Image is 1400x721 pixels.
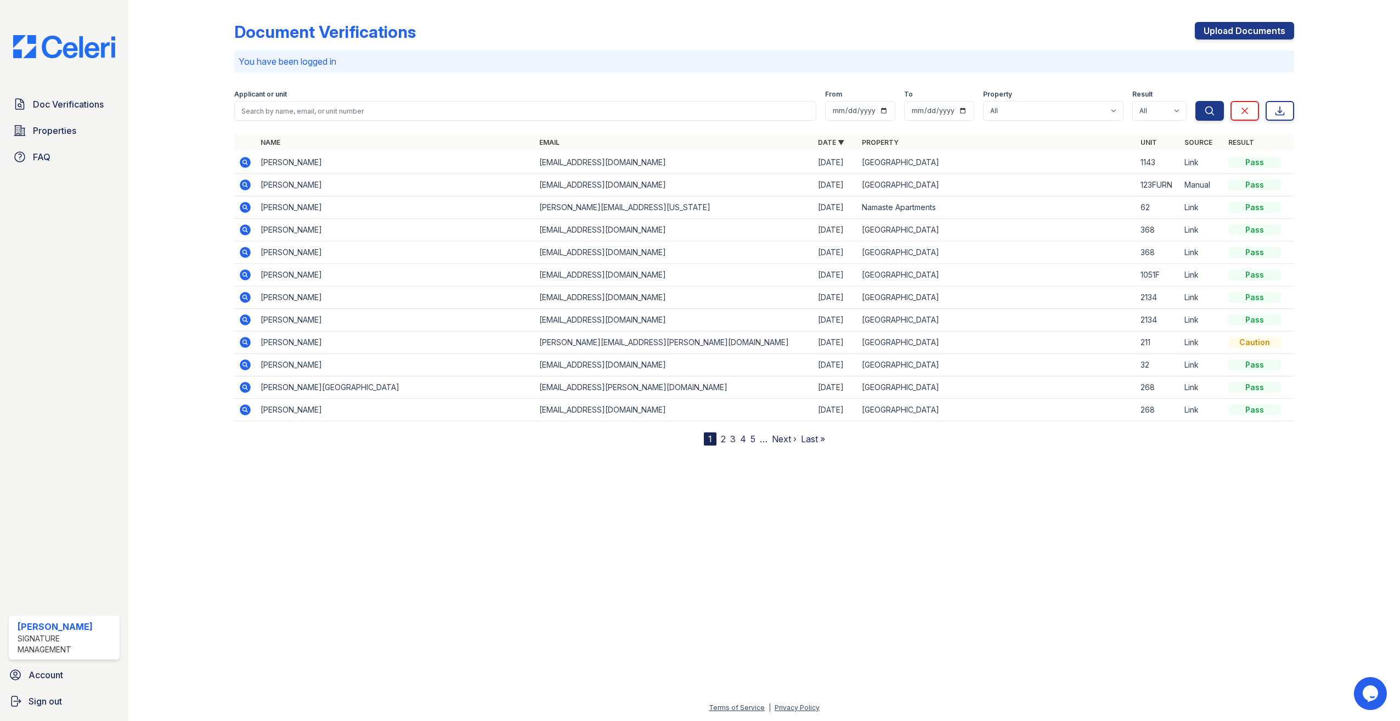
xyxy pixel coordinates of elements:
a: Sign out [4,690,124,712]
a: Email [539,138,560,147]
td: [DATE] [814,264,857,286]
div: Pass [1228,404,1281,415]
span: FAQ [33,150,50,164]
td: Link [1180,241,1224,264]
span: Properties [33,124,76,137]
div: [PERSON_NAME] [18,620,115,633]
td: 268 [1136,376,1180,399]
label: Applicant or unit [234,90,287,99]
td: [EMAIL_ADDRESS][DOMAIN_NAME] [535,399,814,421]
div: Pass [1228,179,1281,190]
td: [GEOGRAPHIC_DATA] [857,376,1136,399]
td: [GEOGRAPHIC_DATA] [857,399,1136,421]
td: Namaste Apartments [857,196,1136,219]
td: [EMAIL_ADDRESS][DOMAIN_NAME] [535,354,814,376]
a: Date ▼ [818,138,844,147]
td: [DATE] [814,174,857,196]
a: Property [862,138,899,147]
td: [GEOGRAPHIC_DATA] [857,309,1136,331]
td: Link [1180,309,1224,331]
td: Link [1180,196,1224,219]
td: [DATE] [814,309,857,331]
td: [DATE] [814,196,857,219]
a: Source [1184,138,1212,147]
span: … [760,432,767,446]
td: [GEOGRAPHIC_DATA] [857,151,1136,174]
div: Pass [1228,314,1281,325]
td: [DATE] [814,399,857,421]
td: [EMAIL_ADDRESS][DOMAIN_NAME] [535,151,814,174]
div: Pass [1228,292,1281,303]
td: 2134 [1136,286,1180,309]
td: 1051F [1136,264,1180,286]
a: FAQ [9,146,120,168]
div: | [769,703,771,712]
td: Link [1180,219,1224,241]
td: [GEOGRAPHIC_DATA] [857,219,1136,241]
td: [PERSON_NAME] [256,151,535,174]
td: [DATE] [814,354,857,376]
label: Property [983,90,1012,99]
a: Account [4,664,124,686]
a: 2 [721,433,726,444]
td: [PERSON_NAME] [256,174,535,196]
td: Manual [1180,174,1224,196]
td: [DATE] [814,151,857,174]
td: [PERSON_NAME] [256,309,535,331]
td: [DATE] [814,286,857,309]
a: Last » [801,433,825,444]
td: [PERSON_NAME] [256,264,535,286]
a: Next › [772,433,797,444]
td: 32 [1136,354,1180,376]
div: Caution [1228,337,1281,348]
td: [GEOGRAPHIC_DATA] [857,174,1136,196]
td: [PERSON_NAME] [256,354,535,376]
td: Link [1180,151,1224,174]
td: [GEOGRAPHIC_DATA] [857,241,1136,264]
img: CE_Logo_Blue-a8612792a0a2168367f1c8372b55b34899dd931a85d93a1a3d3e32e68fde9ad4.png [4,35,124,58]
a: 3 [730,433,736,444]
td: [EMAIL_ADDRESS][DOMAIN_NAME] [535,174,814,196]
td: [DATE] [814,376,857,399]
a: Result [1228,138,1254,147]
td: [EMAIL_ADDRESS][DOMAIN_NAME] [535,241,814,264]
td: [GEOGRAPHIC_DATA] [857,331,1136,354]
td: 2134 [1136,309,1180,331]
a: Properties [9,120,120,142]
td: [PERSON_NAME] [256,399,535,421]
a: Terms of Service [709,703,765,712]
td: [GEOGRAPHIC_DATA] [857,264,1136,286]
td: [GEOGRAPHIC_DATA] [857,354,1136,376]
td: Link [1180,331,1224,354]
div: Pass [1228,382,1281,393]
td: [PERSON_NAME][GEOGRAPHIC_DATA] [256,376,535,399]
td: 368 [1136,241,1180,264]
td: Link [1180,264,1224,286]
td: 211 [1136,331,1180,354]
td: Link [1180,354,1224,376]
td: 268 [1136,399,1180,421]
td: [PERSON_NAME][EMAIL_ADDRESS][US_STATE] [535,196,814,219]
td: [PERSON_NAME] [256,241,535,264]
div: Pass [1228,359,1281,370]
div: Pass [1228,157,1281,168]
input: Search by name, email, or unit number [234,101,816,121]
td: 368 [1136,219,1180,241]
label: To [904,90,913,99]
td: [PERSON_NAME] [256,286,535,309]
td: [DATE] [814,331,857,354]
td: 123FURN [1136,174,1180,196]
p: You have been logged in [239,55,1290,68]
iframe: chat widget [1354,677,1389,710]
td: [GEOGRAPHIC_DATA] [857,286,1136,309]
td: [PERSON_NAME] [256,331,535,354]
a: Privacy Policy [775,703,820,712]
div: 1 [704,432,716,446]
span: Sign out [29,695,62,708]
label: Result [1132,90,1153,99]
td: Link [1180,286,1224,309]
td: [EMAIL_ADDRESS][PERSON_NAME][DOMAIN_NAME] [535,376,814,399]
td: [DATE] [814,241,857,264]
td: [PERSON_NAME] [256,219,535,241]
